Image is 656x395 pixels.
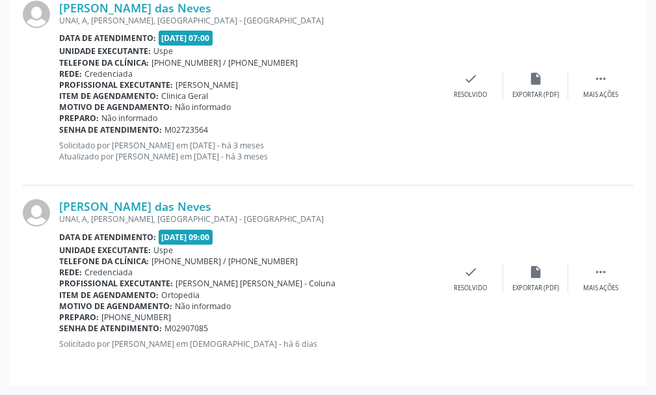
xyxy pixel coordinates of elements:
[153,245,173,256] span: Uspe
[59,79,173,90] b: Profissional executante:
[59,46,151,57] b: Unidade executante:
[59,267,82,278] b: Rede:
[164,124,208,135] span: M02723564
[159,230,213,245] span: [DATE] 09:00
[59,140,438,162] p: Solicitado por [PERSON_NAME] em [DATE] - há 3 meses Atualizado por [PERSON_NAME] em [DATE] - há 3...
[454,90,487,100] div: Resolvido
[59,278,173,289] b: Profissional executante:
[59,301,172,312] b: Motivo de agendamento:
[529,72,543,86] i: insert_drive_file
[59,338,438,349] p: Solicitado por [PERSON_NAME] em [DEMOGRAPHIC_DATA] - há 6 dias
[101,113,157,124] span: Não informado
[175,102,231,113] span: Não informado
[101,312,171,323] span: [PHONE_NUMBER]
[59,245,151,256] b: Unidade executante:
[176,278,335,289] span: [PERSON_NAME] [PERSON_NAME] - Coluna
[59,68,82,79] b: Rede:
[59,256,149,267] b: Telefone da clínica:
[59,1,211,15] a: [PERSON_NAME] das Neves
[59,312,99,323] b: Preparo:
[59,57,149,68] b: Telefone da clínica:
[151,57,298,68] span: [PHONE_NUMBER] / [PHONE_NUMBER]
[23,1,50,28] img: img
[161,290,200,301] span: Ortopedia
[59,199,211,213] a: [PERSON_NAME] das Neves
[583,90,618,100] div: Mais ações
[464,265,478,279] i: check
[23,199,50,226] img: img
[59,113,99,124] b: Preparo:
[464,72,478,86] i: check
[594,265,608,279] i: 
[85,68,133,79] span: Credenciada
[59,33,156,44] b: Data de atendimento:
[85,267,133,278] span: Credenciada
[454,284,487,293] div: Resolvido
[151,256,298,267] span: [PHONE_NUMBER] / [PHONE_NUMBER]
[59,90,159,102] b: Item de agendamento:
[59,290,159,301] b: Item de agendamento:
[175,301,231,312] span: Não informado
[153,46,173,57] span: Uspe
[176,79,238,90] span: [PERSON_NAME]
[161,90,208,102] span: Clinica Geral
[59,213,438,225] div: UNAI, A, [PERSON_NAME], [GEOGRAPHIC_DATA] - [GEOGRAPHIC_DATA]
[529,265,543,279] i: insert_drive_file
[594,72,608,86] i: 
[59,232,156,243] b: Data de atendimento:
[59,15,438,26] div: UNAI, A, [PERSON_NAME], [GEOGRAPHIC_DATA] - [GEOGRAPHIC_DATA]
[59,124,162,135] b: Senha de atendimento:
[583,284,618,293] div: Mais ações
[159,31,213,46] span: [DATE] 07:00
[512,284,559,293] div: Exportar (PDF)
[59,102,172,113] b: Motivo de agendamento:
[59,323,162,334] b: Senha de atendimento:
[164,323,208,334] span: M02907085
[512,90,559,100] div: Exportar (PDF)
